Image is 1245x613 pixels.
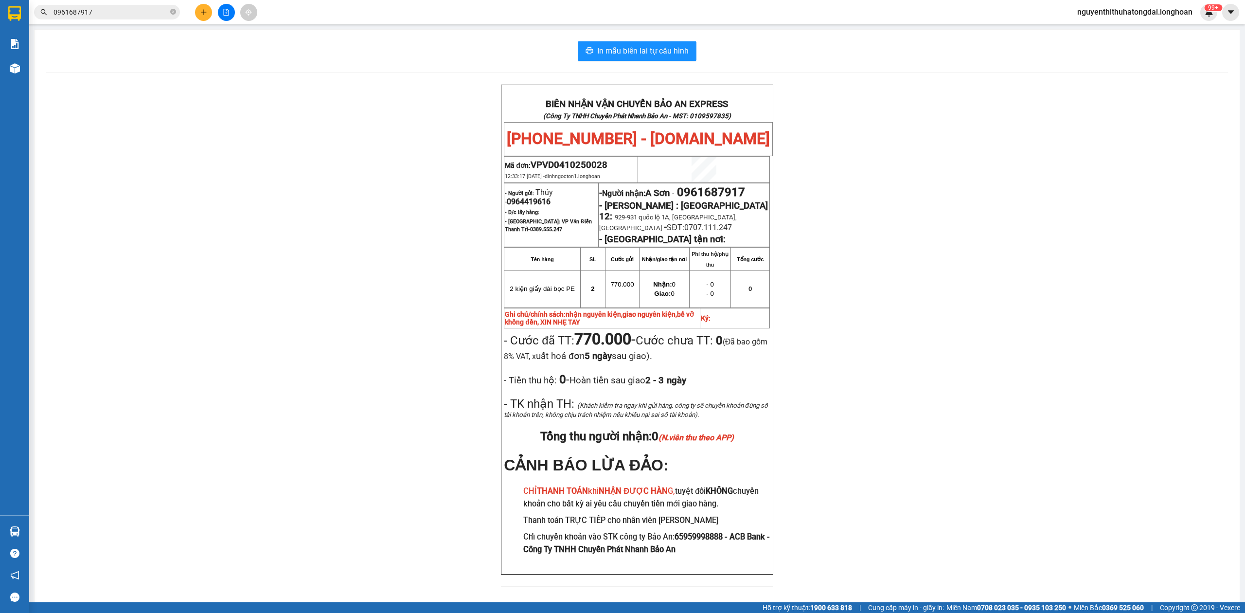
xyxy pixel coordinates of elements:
[667,375,686,386] span: ngày
[504,456,668,474] span: CẢNH BÁO LỪA ĐẢO:
[504,334,767,362] span: Cước chưa TT:
[8,6,21,21] img: logo-vxr
[602,189,670,198] span: Người nhận:
[1222,4,1239,21] button: caret-down
[716,334,723,347] strong: 0
[664,222,667,233] span: -
[505,310,694,326] strong: Ghi chú/chính sách:
[10,571,19,580] span: notification
[504,397,574,411] span: - TK nhận TH:
[523,532,770,554] strong: 65959998888 - ACB Bank - Công Ty TNHH Chuyển Phát Nhanh Bảo An
[504,337,767,361] span: (Đã bao gồm 8% VAT, x
[530,226,562,233] span: 0389.555.247
[658,433,734,442] em: (N.viên thu theo APP)
[706,290,714,297] span: - 0
[653,281,672,288] strong: Nhận:
[1074,602,1144,613] span: Miền Bắc
[543,112,731,120] strong: (Công Ty TNHH Chuyển Phát Nhanh Bảo An - MST: 0109597835)
[53,7,168,18] input: Tìm tên, số ĐT hoặc mã đơn
[642,256,687,262] strong: Nhận/giao tận nơi
[1227,8,1235,17] span: caret-down
[540,430,734,443] span: Tổng thu người nhận:
[10,526,20,537] img: warehouse-icon
[504,334,635,347] span: - Cước đã TT:
[868,602,944,613] span: Cung cấp máy in - giấy in:
[578,41,696,61] button: printerIn mẫu biên lai tự cấu hình
[684,223,732,232] span: 0707.111.247
[667,223,684,232] span: SĐT:
[610,281,634,288] span: 770.000
[10,39,20,49] img: solution-icon
[946,602,1066,613] span: Miền Nam
[10,63,20,73] img: warehouse-icon
[505,162,607,169] span: Mã đơn:
[505,218,592,233] span: - [GEOGRAPHIC_DATA]: VP Văn Điển Thanh Trì-
[10,549,19,558] span: question-circle
[507,197,551,206] span: 0964419616
[557,373,686,386] span: -
[701,314,711,322] strong: Ký:
[569,375,686,386] span: Hoàn tiền sau giao
[245,9,252,16] span: aim
[505,209,539,216] strong: - D/c lấy hàng:
[505,190,534,197] strong: - Người gửi:
[599,234,726,245] strong: - [GEOGRAPHIC_DATA] tận nơi:
[170,8,176,17] span: close-circle
[1068,606,1071,610] span: ⚪️
[706,487,733,496] strong: KHÔNG
[574,330,631,348] strong: 770.000
[218,4,235,21] button: file-add
[223,9,230,16] span: file-add
[10,593,19,602] span: message
[670,189,677,198] span: -
[654,290,674,297] span: 0
[589,256,596,262] strong: SL
[195,4,212,21] button: plus
[597,45,689,57] span: In mẫu biên lai tự cấu hình
[645,188,670,198] span: A Sơn
[504,375,557,386] span: - Tiền thu hộ:
[652,430,734,443] span: 0
[507,129,770,148] span: [PHONE_NUMBER] - [DOMAIN_NAME]
[859,602,861,613] span: |
[531,160,607,170] span: VPVD0410250028
[977,604,1066,612] strong: 0708 023 035 - 0935 103 250
[586,47,593,56] span: printer
[200,9,207,16] span: plus
[1191,604,1198,611] span: copyright
[545,173,600,180] span: dinhngocton1.longhoan
[505,188,553,206] span: Thúy -
[737,256,764,262] strong: Tổng cước
[537,487,588,496] strong: THANH TOÁN
[510,285,575,292] span: 2 kiện giấy dài bọc PE
[810,604,852,612] strong: 1900 633 818
[557,373,566,386] strong: 0
[1204,4,1222,11] sup: 690
[1102,604,1144,612] strong: 0369 525 060
[1151,602,1153,613] span: |
[574,330,636,348] span: -
[677,185,745,199] span: 0961687917
[599,214,737,232] span: 929-931 quốc lộ 1A, [GEOGRAPHIC_DATA], [GEOGRAPHIC_DATA]
[585,351,612,361] strong: 5 ngày
[505,173,600,180] span: 12:33:17 [DATE] -
[591,285,594,292] span: 2
[1205,8,1213,17] img: icon-new-feature
[748,285,752,292] span: 0
[706,281,714,288] span: - 0
[523,487,675,496] span: CHỈ khi G,
[1069,6,1200,18] span: nguyenthithuhatongdai.longhoan
[645,375,686,386] strong: 2 - 3
[611,256,634,262] strong: Cước gửi
[523,531,770,556] h3: Chỉ chuyển khoản vào STK công ty Bảo An:
[531,256,553,262] strong: Tên hàng
[763,602,852,613] span: Hỗ trợ kỹ thuật:
[504,402,767,418] span: (Khách kiểm tra ngay khi gửi hàng, công ty sẽ chuyển khoản đúng số tài khoản trên, không chịu trá...
[240,4,257,21] button: aim
[170,9,176,15] span: close-circle
[523,514,770,527] h3: Thanh toán TRỰC TIẾP cho nhân viên [PERSON_NAME]
[536,351,652,361] span: uất hoá đơn sau giao).
[599,188,670,198] strong: -
[653,281,676,288] span: 0
[599,487,668,496] strong: NHẬN ĐƯỢC HÀN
